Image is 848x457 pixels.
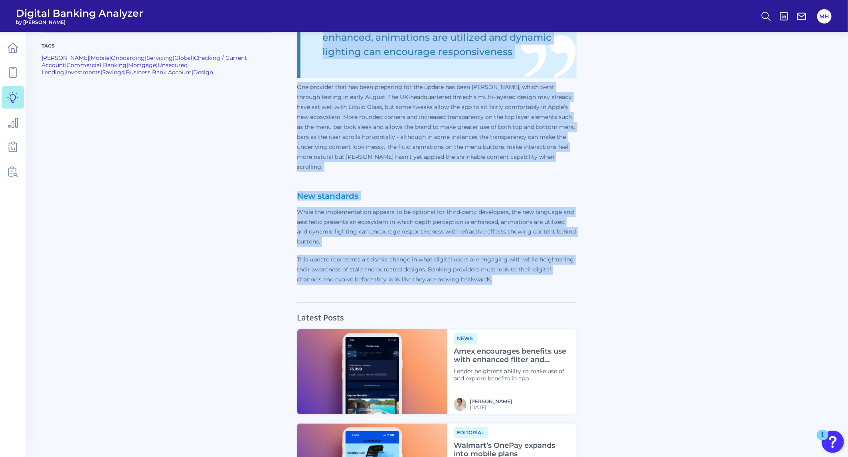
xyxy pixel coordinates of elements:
[454,398,466,411] img: MIchael McCaw
[146,54,173,61] a: Servicing
[192,68,193,75] span: |
[127,61,128,68] span: |
[66,68,101,75] a: Investments
[297,82,577,172] p: One provider that has been preparing for the update has been [PERSON_NAME], which went through te...
[42,54,247,68] a: Checking / Current Account
[470,405,512,411] span: [DATE]
[156,61,158,68] span: |
[454,427,488,439] span: Editorial
[454,334,477,342] a: News
[64,68,66,75] span: |
[124,68,126,75] span: |
[126,68,192,75] a: Business Bank Account
[111,54,145,61] a: Onboarding
[42,61,188,75] a: Unsecured Lending
[297,330,448,414] img: News - Phone (4).png
[192,54,194,61] span: |
[470,399,512,405] a: [PERSON_NAME]
[101,68,102,75] span: |
[91,54,109,61] a: Mobile
[42,42,272,49] p: Tags
[297,303,344,323] h2: Latest Posts
[109,54,111,61] span: |
[454,333,477,344] span: News
[89,54,91,61] span: |
[454,429,488,436] a: Editorial
[16,19,143,25] span: by [PERSON_NAME]
[173,54,174,61] span: |
[128,61,156,68] a: Mortgage
[102,68,124,75] a: Savings
[297,191,577,201] h2: New standards
[817,9,832,24] button: MH
[297,207,577,247] p: While the implementation appears to be optional for third-party developers, the new language and ...
[454,348,570,365] h4: Amex encourages benefits use with enhanced filter and display
[297,255,577,285] p: This update represents a seismic change in what digital users are engaging with while heightening...
[16,7,143,19] span: Digital Banking Analyzer
[193,68,213,75] a: Design
[454,368,570,382] p: Lender heightens ability to make use of and explore benefits in app
[145,54,146,61] span: |
[174,54,192,61] a: Global
[65,61,67,68] span: |
[67,61,127,68] a: Commercial Banking
[822,431,844,453] button: Open Resource Center, 1 new notification
[42,54,89,61] a: [PERSON_NAME]
[821,435,824,445] div: 1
